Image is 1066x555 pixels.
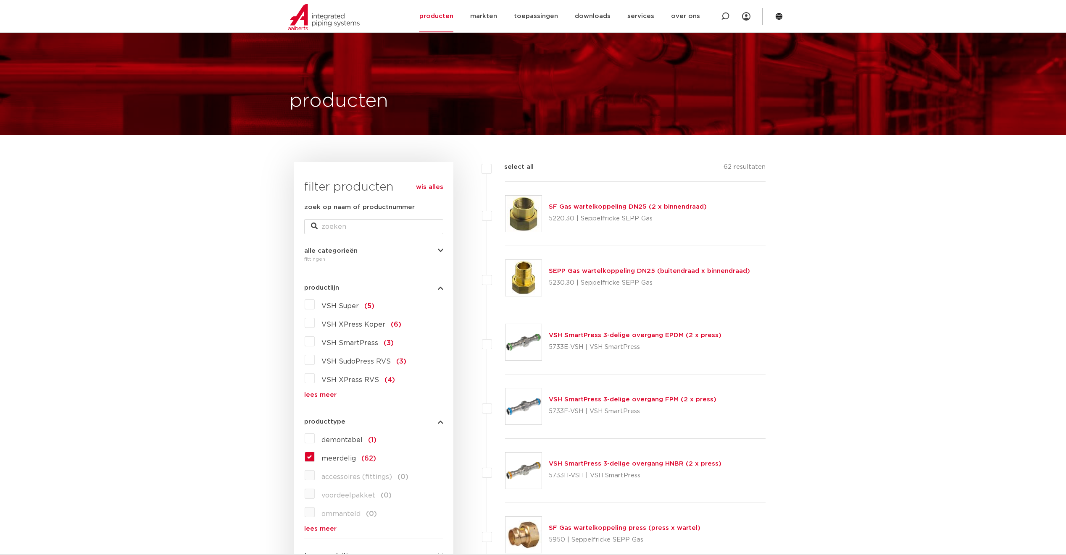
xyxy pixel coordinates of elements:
a: wis alles [416,182,443,192]
span: VSH Super [321,303,359,309]
p: 5950 | Seppelfricke SEPP Gas [549,533,700,547]
span: VSH XPress RVS [321,377,379,383]
p: 5733E-VSH | VSH SmartPress [549,340,721,354]
span: meerdelig [321,455,356,462]
label: zoek op naam of productnummer [304,202,415,212]
span: (0) [381,492,392,499]
h3: filter producten [304,179,443,196]
input: zoeken [304,219,443,234]
img: Thumbnail for VSH SmartPress 3-delige overgang FPM (2 x press) [505,388,542,424]
span: alle categorieën [304,248,358,254]
a: lees meer [304,392,443,398]
img: Thumbnail for VSH SmartPress 3-delige overgang HNBR (2 x press) [505,453,542,489]
img: Thumbnail for VSH SmartPress 3-delige overgang EPDM (2 x press) [505,324,542,360]
span: (0) [366,510,377,517]
p: 5230.30 | Seppelfricke SEPP Gas [549,276,750,290]
button: productlijn [304,285,443,291]
span: productlijn [304,285,339,291]
span: voordeelpakket [321,492,375,499]
a: SEPP Gas wartelkoppeling DN25 (buitendraad x binnendraad) [549,268,750,274]
a: VSH SmartPress 3-delige overgang EPDM (2 x press) [549,332,721,338]
label: select all [492,162,534,172]
span: (0) [397,474,408,480]
p: 62 resultaten [724,162,766,175]
span: VSH XPress Koper [321,321,385,328]
span: (4) [384,377,395,383]
span: (5) [364,303,374,309]
span: VSH SmartPress [321,340,378,346]
div: fittingen [304,254,443,264]
p: 5220.30 | Seppelfricke SEPP Gas [549,212,707,225]
span: (3) [396,358,406,365]
span: VSH SudoPress RVS [321,358,391,365]
span: (1) [368,437,376,443]
span: (62) [361,455,376,462]
p: 5733F-VSH | VSH SmartPress [549,405,716,418]
span: producttype [304,419,345,425]
span: accessoires (fittings) [321,474,392,480]
h1: producten [290,88,388,115]
a: SF Gas wartelkoppeling DN25 (2 x binnendraad) [549,204,707,210]
a: VSH SmartPress 3-delige overgang FPM (2 x press) [549,396,716,403]
img: Thumbnail for SF Gas wartelkoppeling press (press x wartel) [505,517,542,553]
span: (6) [391,321,401,328]
span: (3) [384,340,394,346]
img: Thumbnail for SF Gas wartelkoppeling DN25 (2 x binnendraad) [505,196,542,232]
button: producttype [304,419,443,425]
a: lees meer [304,526,443,532]
a: SF Gas wartelkoppeling press (press x wartel) [549,525,700,531]
a: VSH SmartPress 3-delige overgang HNBR (2 x press) [549,461,721,467]
p: 5733H-VSH | VSH SmartPress [549,469,721,482]
button: alle categorieën [304,248,443,254]
img: Thumbnail for SEPP Gas wartelkoppeling DN25 (buitendraad x binnendraad) [505,260,542,296]
span: demontabel [321,437,363,443]
span: ommanteld [321,510,361,517]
